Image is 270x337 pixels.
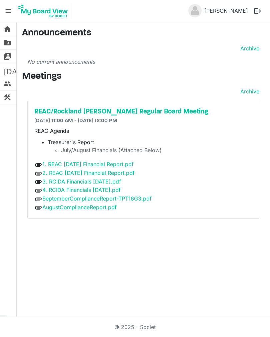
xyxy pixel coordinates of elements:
[3,50,11,63] span: switch_account
[3,22,11,36] span: home
[34,108,252,116] a: REAC/Rockland [PERSON_NAME] Regular Board Meeting
[188,4,202,17] img: no-profile-picture.svg
[3,36,11,49] span: folder_shared
[202,4,251,17] a: [PERSON_NAME]
[2,5,15,17] span: menu
[3,77,11,90] span: people
[27,58,259,66] p: No current announcements
[114,324,156,330] a: © 2025 - Societ
[42,161,134,167] a: 1. REAC [DATE] Financial Report.pdf
[34,127,252,135] p: REAC Agenda
[48,138,252,154] li: Treasurer's Report
[251,4,265,18] button: logout
[16,3,73,19] a: My Board View Logo
[42,178,121,185] a: 3. RCIDA Financials [DATE].pdf
[34,170,42,178] span: attachment
[42,187,121,193] a: 4. RCIDA Financials [DATE].pdf
[22,28,265,39] h3: Announcements
[16,3,70,19] img: My Board View Logo
[238,87,259,95] a: Archive
[34,159,252,167] p: Rockland [PERSON_NAME]
[61,146,252,154] li: July/August Financials (Attached Below)
[34,204,42,212] span: attachment
[238,44,259,52] a: Archive
[34,187,42,195] span: attachment
[3,63,29,77] span: [DATE]
[34,195,42,203] span: attachment
[42,195,152,202] a: SeptemberComplianceReport-TPT16G3.pdf
[34,178,42,186] span: attachment
[42,170,135,176] a: 2. REAC [DATE] Financial Report.pdf
[3,91,11,104] span: construction
[34,118,252,124] h6: [DATE] 11:00 AM - [DATE] 12:00 PM
[22,71,265,82] h3: Meetings
[34,161,42,169] span: attachment
[42,204,117,211] a: AugustComplianceReport.pdf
